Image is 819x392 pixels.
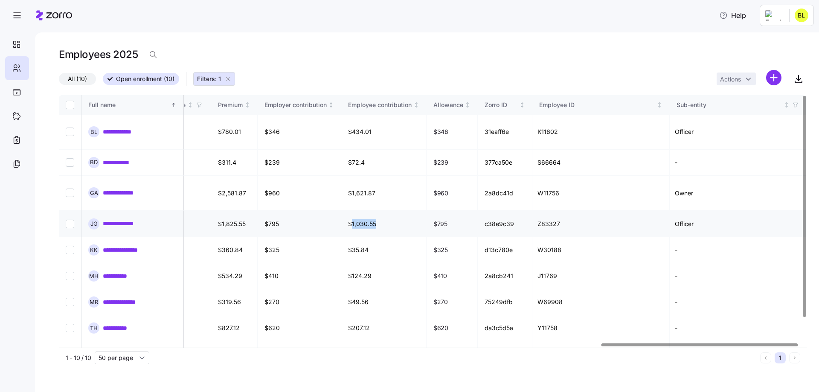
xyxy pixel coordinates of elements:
input: Select record 5 [66,246,74,254]
td: $0.26 [341,341,427,367]
span: $960 [433,189,448,197]
button: Filters: 1 [193,72,235,86]
div: Not sorted [465,102,470,108]
div: Premium [218,100,243,110]
div: Not sorted [784,102,790,108]
td: H82903 [532,341,670,367]
div: Sorted ascending [171,102,177,108]
td: - [670,263,807,289]
td: J11769 [532,263,670,289]
th: Sub-entityNot sorted [670,95,807,115]
span: Actions [720,76,741,82]
td: - [670,237,807,263]
td: Owner [670,176,807,211]
span: $325 [433,246,448,254]
span: $346 [433,128,448,136]
span: K K [90,247,98,253]
div: Employee ID [539,100,655,110]
span: $270 [433,298,448,306]
td: $124.29 [341,263,427,289]
img: Employer logo [765,10,782,20]
td: Y11758 [532,315,670,341]
input: Select record 8 [66,324,74,332]
span: B D [90,160,98,165]
span: J G [90,221,98,226]
span: $620 [433,324,448,332]
div: Not sorted [413,102,419,108]
span: All (10) [68,73,87,84]
td: c38e9c39 [478,211,532,237]
span: Filters: 1 [197,75,221,83]
td: W69908 [532,289,670,315]
button: Next page [789,352,800,363]
input: Select record 1 [66,128,74,136]
img: 301f6adaca03784000fa73adabf33a6b [795,9,808,22]
div: Employer contribution [264,100,327,110]
span: Open enrollment (10) [116,73,174,84]
span: M R [90,299,98,305]
td: $2,581.87 [211,176,258,211]
input: Select record 6 [66,272,74,280]
td: $49.56 [341,289,427,315]
td: Officer [670,115,807,150]
span: 1 - 10 / 10 [66,354,91,362]
td: $207.12 [341,315,427,341]
td: - [670,150,807,176]
span: B L [90,129,97,135]
div: Not sorted [187,102,193,108]
td: $325 [258,237,342,263]
td: 31eaff6e [478,115,532,150]
div: Not sorted [519,102,525,108]
h1: Employees 2025 [59,48,138,61]
td: d13c780e [478,237,532,263]
th: Full nameSorted ascending [81,95,184,115]
td: S66664 [532,150,670,176]
div: Employee contribution [348,100,412,110]
td: Z83327 [532,211,670,237]
td: - [670,315,807,341]
th: Employer contributionNot sorted [258,95,342,115]
svg: add icon [766,70,781,85]
td: $827.12 [211,315,258,341]
span: T H [90,325,98,331]
input: Select record 7 [66,298,74,306]
div: Not sorted [656,102,662,108]
td: $1,621.87 [341,176,427,211]
div: Allowance [433,100,463,110]
input: Select all records [66,101,74,109]
input: Select record 2 [66,158,74,167]
th: PremiumNot sorted [211,95,258,115]
th: Employee IDNot sorted [532,95,670,115]
button: Previous page [760,352,771,363]
td: K11602 [532,115,670,150]
td: $72.4 [341,150,427,176]
td: $360.84 [211,237,258,263]
td: $620 [258,315,342,341]
span: G A [90,190,98,196]
td: 75249dfb [478,289,532,315]
button: Actions [717,73,756,85]
td: 2a8dc41d [478,176,532,211]
td: Officer [670,211,807,237]
div: Not sorted [328,102,334,108]
td: - [670,341,807,367]
td: $1,030.55 [341,211,427,237]
td: $319.56 [211,289,258,315]
td: W11756 [532,176,670,211]
div: Zorro ID [485,100,518,110]
span: Help [719,10,746,20]
td: $239 [258,150,342,176]
button: 1 [775,352,786,363]
div: Sub-entity [677,100,782,110]
td: $434.01 [341,115,427,150]
td: $270 [258,289,342,315]
td: W30188 [532,237,670,263]
td: - [670,289,807,315]
td: $281 [258,341,342,367]
td: $1,825.55 [211,211,258,237]
td: 2a8cb241 [478,263,532,289]
td: $35.84 [341,237,427,263]
th: Employee contributionNot sorted [341,95,427,115]
div: Not sorted [244,102,250,108]
td: $795 [258,211,342,237]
